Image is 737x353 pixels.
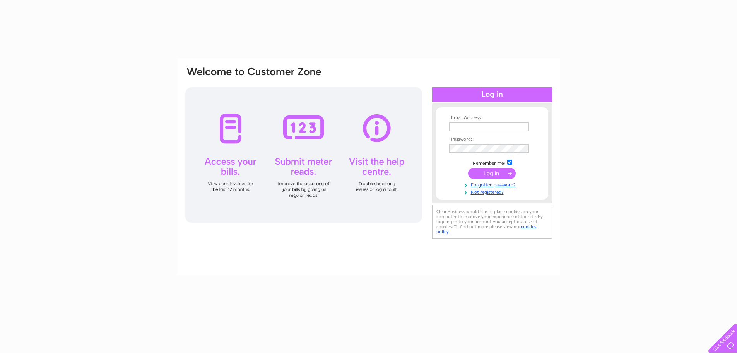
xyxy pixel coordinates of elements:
th: Password: [447,137,537,142]
div: Clear Business would like to place cookies on your computer to improve your experience of the sit... [432,205,552,239]
input: Submit [468,168,516,179]
a: cookies policy [436,224,536,234]
th: Email Address: [447,115,537,121]
a: Forgotten password? [449,181,537,188]
a: Not registered? [449,188,537,195]
td: Remember me? [447,158,537,166]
